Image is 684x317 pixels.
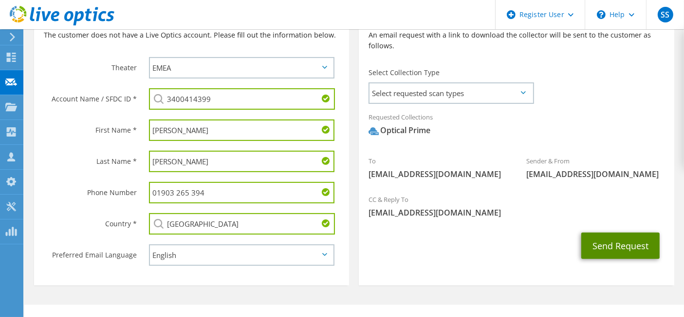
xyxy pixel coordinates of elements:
div: Requested Collections [359,107,674,146]
label: Phone Number [44,182,137,198]
label: Country * [44,213,137,229]
div: To [359,151,517,184]
span: Select requested scan types [370,83,532,103]
span: [EMAIL_ADDRESS][DOMAIN_NAME] [369,169,507,179]
p: The customer does not have a Live Optics account. Please fill out the information below. [44,30,339,40]
label: First Name * [44,119,137,135]
button: Send Request [581,233,660,259]
div: CC & Reply To [359,189,674,223]
label: Last Name * [44,151,137,166]
div: Sender & From [517,151,674,184]
svg: \n [597,10,606,19]
label: Theater [44,57,137,73]
span: SS [658,7,673,22]
span: [EMAIL_ADDRESS][DOMAIN_NAME] [369,207,664,218]
div: Optical Prime [369,125,430,136]
label: Account Name / SFDC ID * [44,88,137,104]
label: Preferred Email Language [44,244,137,260]
p: An email request with a link to download the collector will be sent to the customer as follows. [369,30,664,51]
label: Select Collection Type [369,68,440,78]
span: [EMAIL_ADDRESS][DOMAIN_NAME] [526,169,665,179]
